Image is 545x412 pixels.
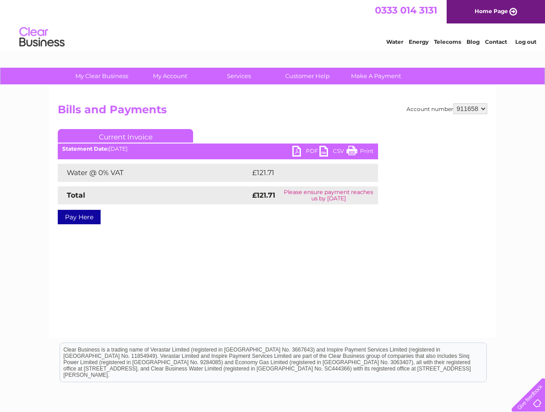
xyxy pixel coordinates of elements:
[292,146,319,159] a: PDF
[67,191,85,199] strong: Total
[133,68,208,84] a: My Account
[58,103,487,120] h2: Bills and Payments
[58,146,378,152] div: [DATE]
[19,23,65,51] img: logo.png
[409,38,429,45] a: Energy
[62,145,109,152] b: Statement Date:
[319,146,346,159] a: CSV
[65,68,139,84] a: My Clear Business
[386,38,403,45] a: Water
[406,103,487,114] div: Account number
[485,38,507,45] a: Contact
[60,5,486,44] div: Clear Business is a trading name of Verastar Limited (registered in [GEOGRAPHIC_DATA] No. 3667643...
[375,5,437,16] a: 0333 014 3131
[250,164,360,182] td: £121.71
[346,146,374,159] a: Print
[339,68,413,84] a: Make A Payment
[202,68,276,84] a: Services
[58,164,250,182] td: Water @ 0% VAT
[515,38,536,45] a: Log out
[270,68,345,84] a: Customer Help
[434,38,461,45] a: Telecoms
[58,210,101,224] a: Pay Here
[279,186,378,204] td: Please ensure payment reaches us by [DATE]
[252,191,275,199] strong: £121.71
[466,38,480,45] a: Blog
[58,129,193,143] a: Current Invoice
